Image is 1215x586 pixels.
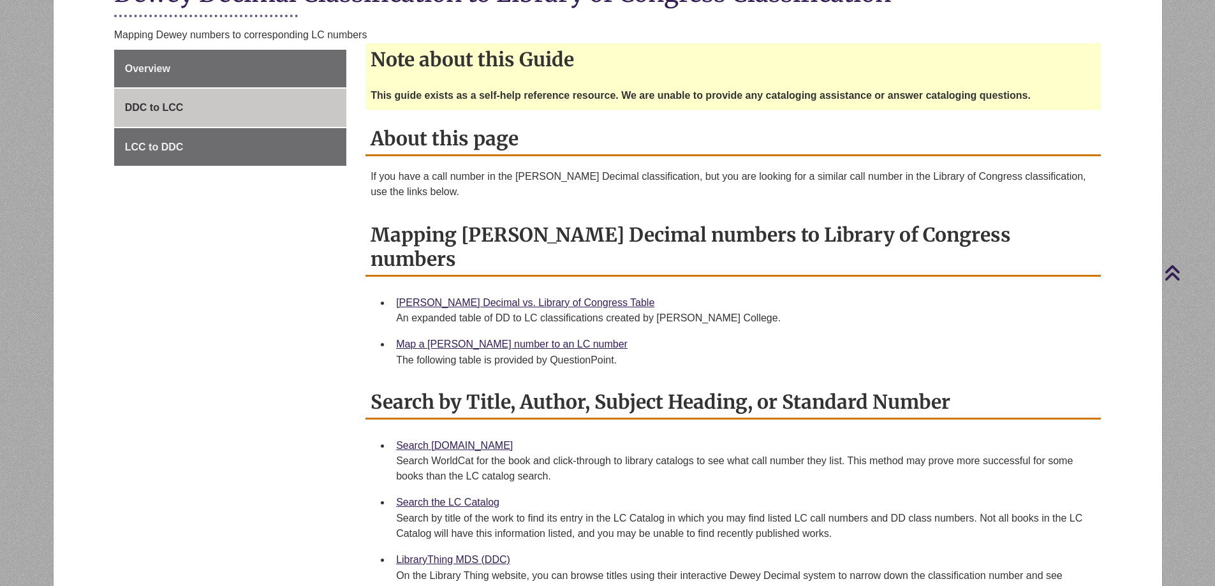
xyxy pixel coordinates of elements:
span: Overview [125,63,170,74]
a: Map a [PERSON_NAME] number to an LC number [396,339,628,349]
a: [PERSON_NAME] Decimal vs. Library of Congress Table [396,297,654,308]
a: LibraryThing MDS (DDC) [396,554,510,565]
span: Mapping Dewey numbers to corresponding LC numbers [114,29,367,40]
h2: Search by Title, Author, Subject Heading, or Standard Number [365,386,1101,420]
div: The following table is provided by QuestionPoint. [396,353,1091,368]
a: LCC to DDC [114,128,346,166]
div: Search WorldCat for the book and click-through to library catalogs to see what call number they l... [396,453,1091,484]
div: Guide Page Menu [114,50,346,166]
a: Search [DOMAIN_NAME] [396,440,513,451]
span: LCC to DDC [125,142,184,152]
span: DDC to LCC [125,102,184,113]
div: Search by title of the work to find its entry in the LC Catalog in which you may find listed LC c... [396,511,1091,541]
strong: This guide exists as a self-help reference resource. We are unable to provide any cataloging assi... [371,90,1031,101]
a: Search the LC Catalog [396,497,499,508]
h2: Note about this Guide [365,43,1101,75]
h2: Mapping [PERSON_NAME] Decimal numbers to Library of Congress numbers [365,219,1101,277]
a: Overview [114,50,346,88]
a: DDC to LCC [114,89,346,127]
p: If you have a call number in the [PERSON_NAME] Decimal classification, but you are looking for a ... [371,169,1096,200]
a: Back to Top [1164,264,1212,281]
div: An expanded table of DD to LC classifications created by [PERSON_NAME] College. [396,311,1091,326]
h2: About this page [365,122,1101,156]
